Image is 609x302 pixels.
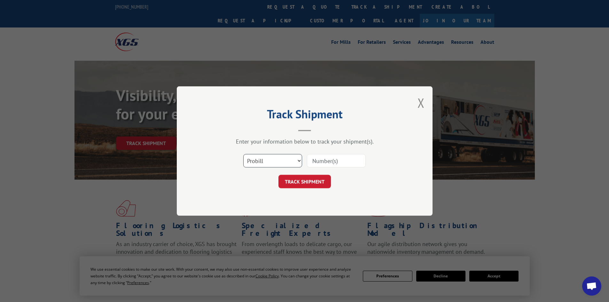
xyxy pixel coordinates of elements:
button: TRACK SHIPMENT [278,175,331,188]
h2: Track Shipment [209,110,401,122]
div: Enter your information below to track your shipment(s). [209,138,401,145]
button: Close modal [418,94,425,111]
input: Number(s) [307,154,366,167]
div: Open chat [582,276,601,296]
